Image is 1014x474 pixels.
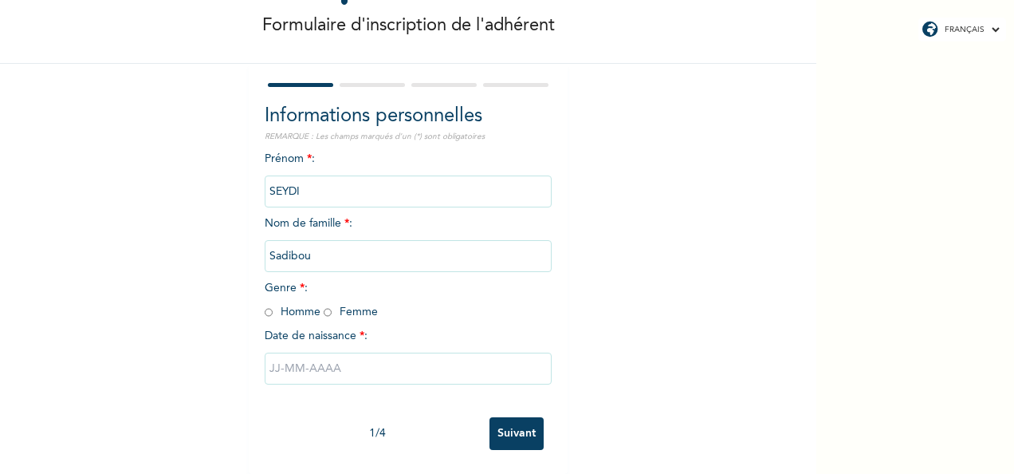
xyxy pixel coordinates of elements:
[265,353,552,385] input: JJ-MM-AAAA
[265,102,552,131] h2: Informations personnelles
[265,218,552,262] span: Nom de famille :
[265,328,367,345] span: Date de naissance :
[265,131,552,143] p: REMARQUE : Les champs marqués d'un (*) sont obligatoires
[265,282,378,318] span: Genre : Homme Femme
[265,240,552,272] input: Entrez votre nom de famille
[262,13,555,39] p: Formulaire d'inscription de l'adhérent
[265,153,552,197] span: Prénom :
[489,417,544,450] input: Suivant
[265,176,552,207] input: Entrez votre prénom
[265,425,489,442] div: 1 / 4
